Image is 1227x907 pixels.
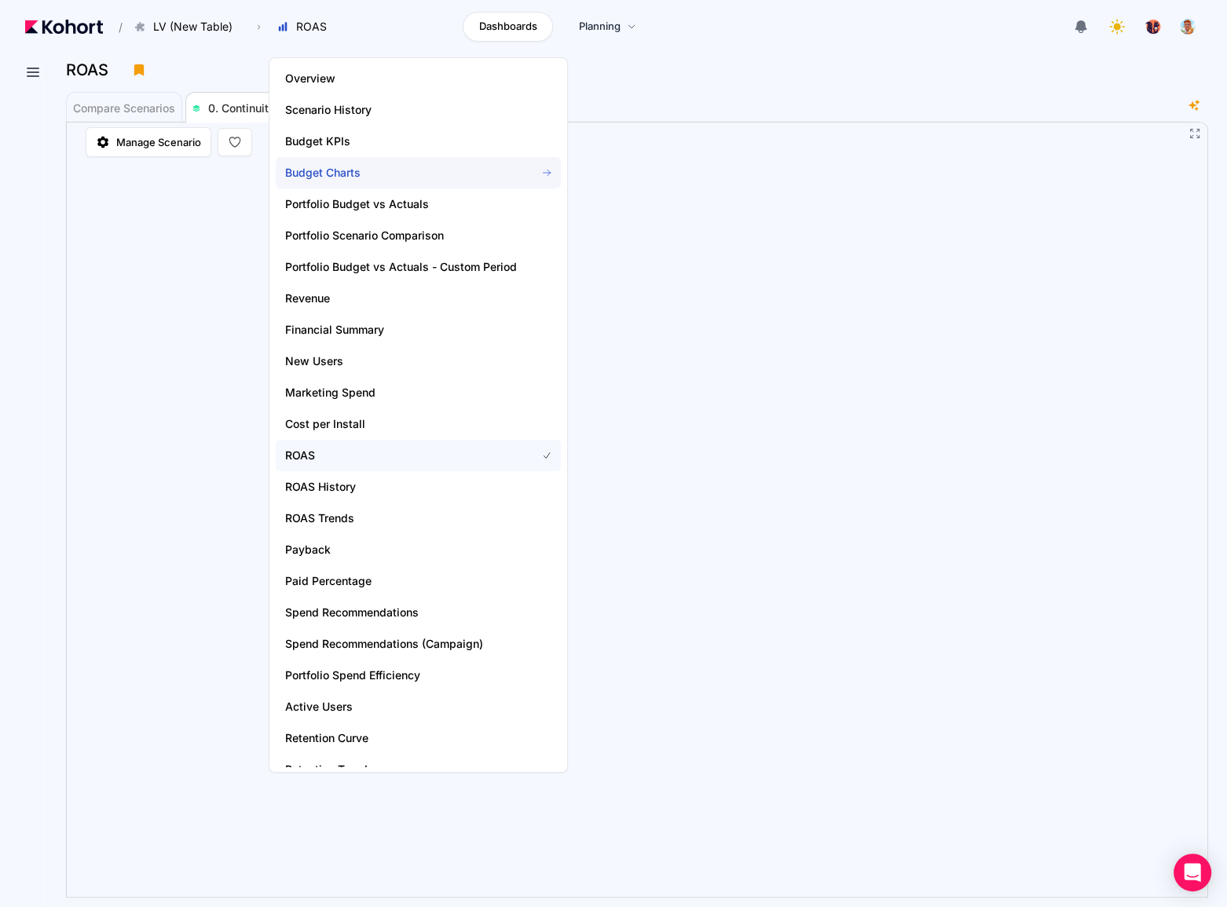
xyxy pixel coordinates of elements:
span: Dashboards [478,19,537,35]
span: Revenue [285,291,517,306]
span: Payback [285,542,517,558]
a: ROAS Trends [276,503,561,534]
div: Open Intercom Messenger [1174,854,1211,891]
a: Financial Summary [276,314,561,346]
span: Manage Scenario [116,134,201,150]
img: Kohort logo [25,20,103,34]
a: Portfolio Spend Efficiency [276,660,561,691]
span: Portfolio Spend Efficiency [285,667,517,683]
a: Cost per Install [276,408,561,440]
a: Manage Scenario [86,127,211,157]
a: Scenario History [276,94,561,126]
a: Retention Trends [276,754,561,785]
a: Portfolio Budget vs Actuals [276,188,561,220]
span: ROAS [296,19,327,35]
a: Budget Charts [276,157,561,188]
a: Active Users [276,691,561,722]
span: ROAS [285,448,517,463]
a: Budget KPIs [276,126,561,157]
span: Cost per Install [285,416,517,432]
span: Planning [579,19,621,35]
span: ROAS Trends [285,510,517,526]
button: ROAS [269,13,343,40]
button: Fullscreen [1189,127,1201,140]
a: New Users [276,346,561,377]
span: Portfolio Budget vs Actuals [285,196,517,212]
span: Active Users [285,699,517,715]
span: Spend Recommendations (Campaign) [285,636,517,652]
span: / [106,19,123,35]
span: Compare Scenarios [73,103,175,114]
span: 0. Continuity [208,101,275,115]
span: Portfolio Scenario Comparison [285,228,517,243]
a: Revenue [276,283,561,314]
span: Scenario History [285,102,517,118]
button: LV (New Table) [126,13,249,40]
a: Dashboards [463,12,553,42]
span: Spend Recommendations [285,605,517,620]
span: Budget KPIs [285,133,517,149]
span: Paid Percentage [285,573,517,589]
a: ROAS History [276,471,561,503]
span: Financial Summary [285,322,517,338]
span: Retention Curve [285,730,517,746]
a: Portfolio Budget vs Actuals - Custom Period [276,251,561,283]
span: Budget Charts [285,165,517,181]
a: Marketing Spend [276,377,561,408]
a: Payback [276,534,561,565]
img: logo_TreesPlease_20230726120307121221.png [1145,19,1161,35]
span: ROAS History [285,479,517,495]
a: Spend Recommendations [276,597,561,628]
a: Retention Curve [276,722,561,754]
span: › [254,20,264,33]
a: Spend Recommendations (Campaign) [276,628,561,660]
span: LV (New Table) [153,19,233,35]
a: Overview [276,63,561,94]
a: Planning [562,12,653,42]
a: Paid Percentage [276,565,561,597]
span: Portfolio Budget vs Actuals - Custom Period [285,259,517,275]
a: ROAS [276,440,561,471]
span: New Users [285,353,517,369]
span: Retention Trends [285,762,517,777]
a: Portfolio Scenario Comparison [276,220,561,251]
span: Marketing Spend [285,385,517,400]
h3: ROAS [66,62,118,78]
span: Overview [285,71,517,86]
